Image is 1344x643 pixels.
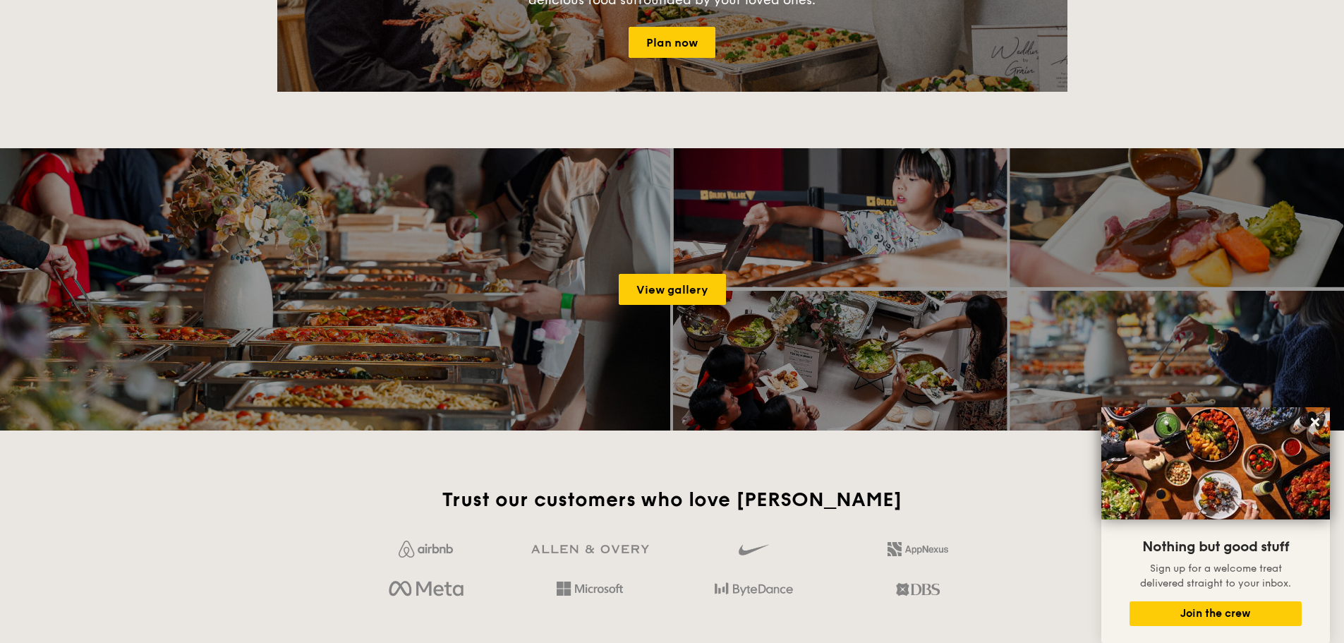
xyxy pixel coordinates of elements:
[1304,411,1326,433] button: Close
[399,541,453,558] img: Jf4Dw0UUCKFd4aYAAAAASUVORK5CYII=
[557,582,623,596] img: Hd4TfVa7bNwuIo1gAAAAASUVORK5CYII=
[1101,407,1330,519] img: DSC07876-Edit02-Large.jpeg
[389,577,463,601] img: meta.d311700b.png
[619,274,726,305] a: View gallery
[1130,601,1302,626] button: Join the crew
[531,545,649,554] img: GRg3jHAAAAABJRU5ErkJggg==
[1140,563,1291,589] span: Sign up for a welcome treat delivered straight to your inbox.
[888,542,948,556] img: 2L6uqdT+6BmeAFDfWP11wfMG223fXktMZIL+i+lTG25h0NjUBKOYhdW2Kn6T+C0Q7bASH2i+1JIsIulPLIv5Ss6l0e291fRVW...
[715,577,793,601] img: bytedance.dc5c0c88.png
[1142,539,1289,555] span: Nothing but good stuff
[739,538,768,562] img: gdlseuq06himwAAAABJRU5ErkJggg==
[350,487,994,512] h2: Trust our customers who love [PERSON_NAME]
[629,27,715,58] a: Plan now
[896,577,939,601] img: dbs.a5bdd427.png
